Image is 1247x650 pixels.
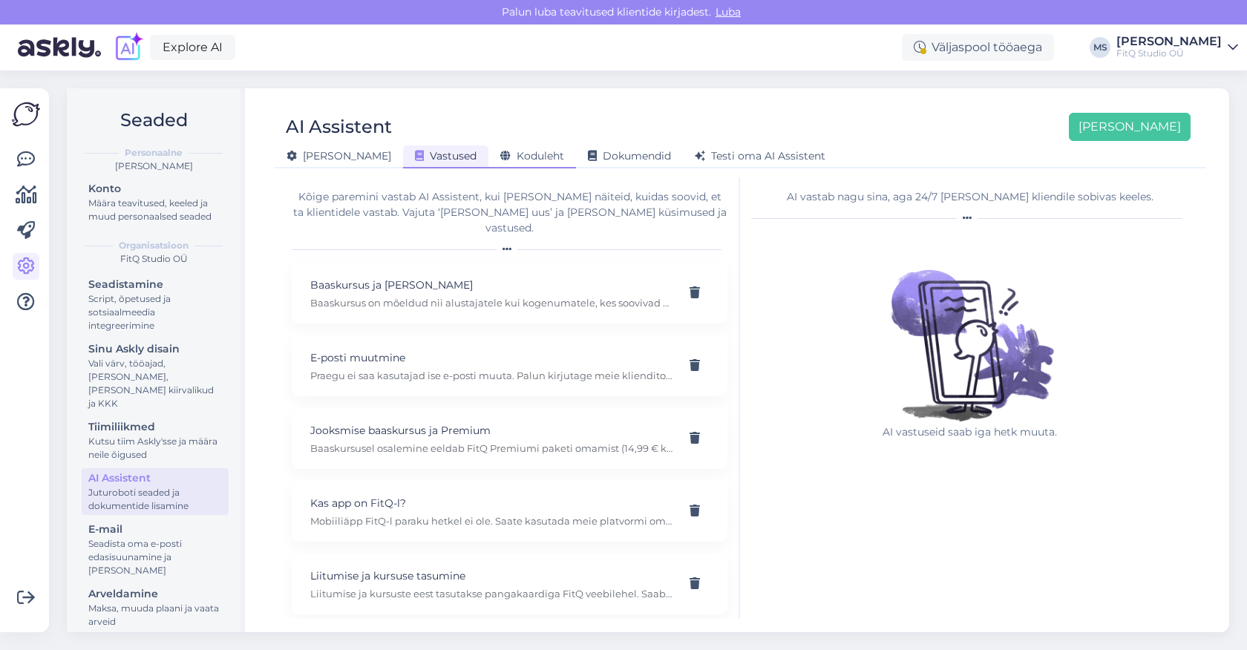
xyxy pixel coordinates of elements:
a: E-mailSeadista oma e-posti edasisuunamine ja [PERSON_NAME] [82,519,229,580]
p: Liitumise ja kursuste eest tasutakse pangakaardiga FitQ veebilehel. Saab tasuda ka Stebby keskkon... [310,587,673,600]
a: SeadistamineScript, õpetused ja sotsiaalmeedia integreerimine [82,275,229,335]
span: Testi oma AI Assistent [695,149,825,162]
button: [PERSON_NAME] [1069,113,1191,141]
div: Liitumise ja kursuse tasumineLiitumise ja kursuste eest tasutakse pangakaardiga FitQ veebilehel. ... [292,554,727,614]
div: AI Assistent [88,470,222,486]
div: [PERSON_NAME] [79,160,229,173]
a: Explore AI [150,35,235,60]
p: Jooksmise baaskursus ja Premium [310,422,673,439]
div: AI Assistent [286,113,392,141]
p: Mobiiliäpp FitQ-l paraku hetkel ei ole. Saate kasutada meie platvormi oma mobilli veebibrauserist. [310,514,673,528]
div: Sinu Askly disain [88,341,222,357]
div: Seadistamine [88,277,222,292]
div: Maksa, muuda plaani ja vaata arveid [88,602,222,628]
div: FitQ Studio OÜ [79,252,229,266]
a: TiimiliikmedKutsu tiim Askly'sse ja määra neile õigused [82,417,229,464]
p: Baaskursus on mõeldud nii alustajatele kui kogenumatele, kes soovivad korrigeerida tehnikaid ja t... [310,296,673,309]
p: Kas app on FitQ-l? [310,495,673,511]
div: Script, õpetused ja sotsiaalmeedia integreerimine [88,292,222,332]
span: Luba [711,5,745,19]
b: Organisatsioon [119,239,189,252]
span: Koduleht [500,149,564,162]
p: AI vastuseid saab iga hetk muuta. [874,424,1067,440]
a: AI AssistentJuturoboti seaded ja dokumentide lisamine [82,468,229,515]
p: E-posti muutmine [310,349,673,366]
h2: Seaded [79,106,229,134]
div: Konto [88,181,222,197]
img: No qna [874,232,1067,424]
div: Juturoboti seaded ja dokumentide lisamine [88,486,222,513]
div: Kõige paremini vastab AI Assistent, kui [PERSON_NAME] näiteid, kuidas soovid, et ta klientidele v... [292,189,727,236]
div: Baaskursus ja [PERSON_NAME]Baaskursus on mõeldud nii alustajatele kui kogenumatele, kes soovivad ... [292,263,727,324]
div: Arveldamine [88,586,222,602]
p: Praegu ei saa kasutajad ise e‑posti muuta. Palun kirjutage meie klienditoele ([EMAIL_ADDRESS][DOM... [310,369,673,382]
div: Kutsu tiim Askly'sse ja määra neile õigused [88,435,222,462]
a: ArveldamineMaksa, muuda plaani ja vaata arveid [82,584,229,631]
div: FitQ Studio OÜ [1116,47,1222,59]
a: [PERSON_NAME]FitQ Studio OÜ [1116,36,1238,59]
img: Askly Logo [12,100,40,128]
div: Seadista oma e-posti edasisuunamine ja [PERSON_NAME] [88,537,222,577]
span: [PERSON_NAME] [287,149,391,162]
div: E-mail [88,522,222,537]
div: Tiimiliikmed [88,419,222,435]
p: Baaskursus ja [PERSON_NAME] [310,277,673,293]
div: Kas app on FitQ-l?Mobiiliäpp FitQ-l paraku hetkel ei ole. Saate kasutada meie platvormi oma mobil... [292,481,727,542]
div: [PERSON_NAME] [1116,36,1222,47]
img: explore-ai [113,32,144,63]
div: AI vastab nagu sina, aga 24/7 [PERSON_NAME] kliendile sobivas keeles. [751,189,1188,205]
b: Personaalne [125,146,183,160]
div: Väljaspool tööaega [902,34,1054,61]
div: Määra teavitused, keeled ja muud personaalsed seaded [88,197,222,223]
div: E-posti muutminePraegu ei saa kasutajad ise e‑posti muuta. Palun kirjutage meie klienditoele ([EM... [292,335,727,396]
a: KontoMäära teavitused, keeled ja muud personaalsed seaded [82,179,229,226]
div: Vali värv, tööajad, [PERSON_NAME], [PERSON_NAME] kiirvalikud ja KKK [88,357,222,410]
span: Dokumendid [588,149,671,162]
div: Jooksmise baaskursus ja PremiumBaaskursusel osalemine eeldab FitQ Premiumi paketi omamist (14,99 ... [292,408,727,469]
div: MS [1090,37,1110,58]
p: Liitumise ja kursuse tasumine [310,568,673,584]
a: Sinu Askly disainVali värv, tööajad, [PERSON_NAME], [PERSON_NAME] kiirvalikud ja KKK [82,339,229,413]
span: Vastused [415,149,477,162]
p: Baaskursusel osalemine eeldab FitQ Premiumi paketi omamist (14,99 € kuus). Premiumi pakett võimal... [310,441,673,455]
